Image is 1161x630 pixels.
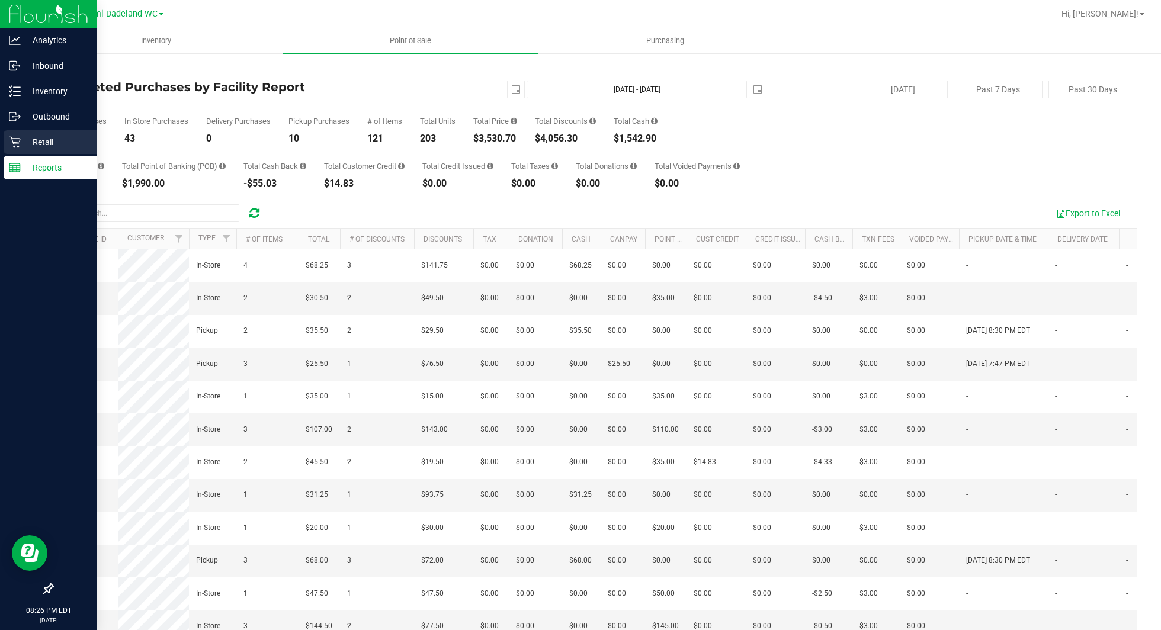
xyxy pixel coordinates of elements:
[1057,235,1108,243] a: Delivery Date
[1126,457,1128,468] span: -
[196,555,218,566] span: Pickup
[196,588,220,599] span: In-Store
[859,292,878,304] span: $3.00
[347,260,351,271] span: 3
[733,162,740,170] i: Sum of all voided payment transaction amounts, excluding tips and transaction fees, for all purch...
[243,358,248,369] span: 3
[1055,325,1057,336] span: -
[694,292,712,304] span: $0.00
[9,111,21,123] inline-svg: Outbound
[511,117,517,125] i: Sum of the total prices of all purchases in the date range.
[1055,588,1057,599] span: -
[516,292,534,304] span: $0.00
[306,457,328,468] span: $45.50
[347,588,351,599] span: 1
[966,260,968,271] span: -
[1126,391,1128,402] span: -
[966,325,1030,336] span: [DATE] 8:30 PM EDT
[589,117,596,125] i: Sum of the discount values applied to the all purchases in the date range.
[1126,325,1128,336] span: -
[812,522,830,533] span: $0.00
[1048,81,1137,98] button: Past 30 Days
[652,489,671,500] span: $0.00
[288,134,349,143] div: 10
[246,235,283,243] a: # of Items
[518,235,553,243] a: Donation
[21,84,92,98] p: Inventory
[859,81,948,98] button: [DATE]
[243,489,248,500] span: 1
[859,325,878,336] span: $0.00
[966,457,968,468] span: -
[243,179,306,188] div: -$55.03
[576,162,637,170] div: Total Donations
[694,457,716,468] span: $14.83
[196,358,218,369] span: Pickup
[753,292,771,304] span: $0.00
[516,358,534,369] span: $0.00
[608,260,626,271] span: $0.00
[306,588,328,599] span: $47.50
[694,260,712,271] span: $0.00
[79,9,158,19] span: Miami Dadeland WC
[243,260,248,271] span: 4
[1055,555,1057,566] span: -
[243,457,248,468] span: 2
[753,457,771,468] span: $0.00
[569,325,592,336] span: $35.50
[196,292,220,304] span: In-Store
[608,489,626,500] span: $0.00
[859,522,878,533] span: $3.00
[859,588,878,599] span: $3.00
[349,235,405,243] a: # of Discounts
[753,260,771,271] span: $0.00
[655,179,740,188] div: $0.00
[306,522,328,533] span: $20.00
[907,325,925,336] span: $0.00
[243,391,248,402] span: 1
[859,260,878,271] span: $0.00
[694,489,712,500] span: $0.00
[421,457,444,468] span: $19.50
[206,134,271,143] div: 0
[516,522,534,533] span: $0.00
[652,555,671,566] span: $0.00
[324,162,405,170] div: Total Customer Credit
[421,489,444,500] span: $93.75
[1055,522,1057,533] span: -
[655,235,739,243] a: Point of Banking (POB)
[196,424,220,435] span: In-Store
[812,489,830,500] span: $0.00
[907,555,925,566] span: $0.00
[12,535,47,571] iframe: Resource center
[421,260,448,271] span: $141.75
[516,588,534,599] span: $0.00
[511,179,558,188] div: $0.00
[243,292,248,304] span: 2
[1126,489,1128,500] span: -
[347,325,351,336] span: 2
[421,588,444,599] span: $47.50
[859,358,878,369] span: $0.00
[966,489,968,500] span: -
[569,457,588,468] span: $0.00
[421,522,444,533] span: $30.00
[516,555,534,566] span: $0.00
[966,588,968,599] span: -
[421,555,444,566] span: $72.00
[862,235,894,243] a: Txn Fees
[127,234,164,242] a: Customer
[283,28,538,53] a: Point of Sale
[1126,260,1128,271] span: -
[812,457,832,468] span: -$4.33
[610,235,637,243] a: CanPay
[288,117,349,125] div: Pickup Purchases
[243,555,248,566] span: 3
[859,555,878,566] span: $0.00
[367,117,402,125] div: # of Items
[909,235,968,243] a: Voided Payment
[907,489,925,500] span: $0.00
[812,391,830,402] span: $0.00
[753,555,771,566] span: $0.00
[1055,292,1057,304] span: -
